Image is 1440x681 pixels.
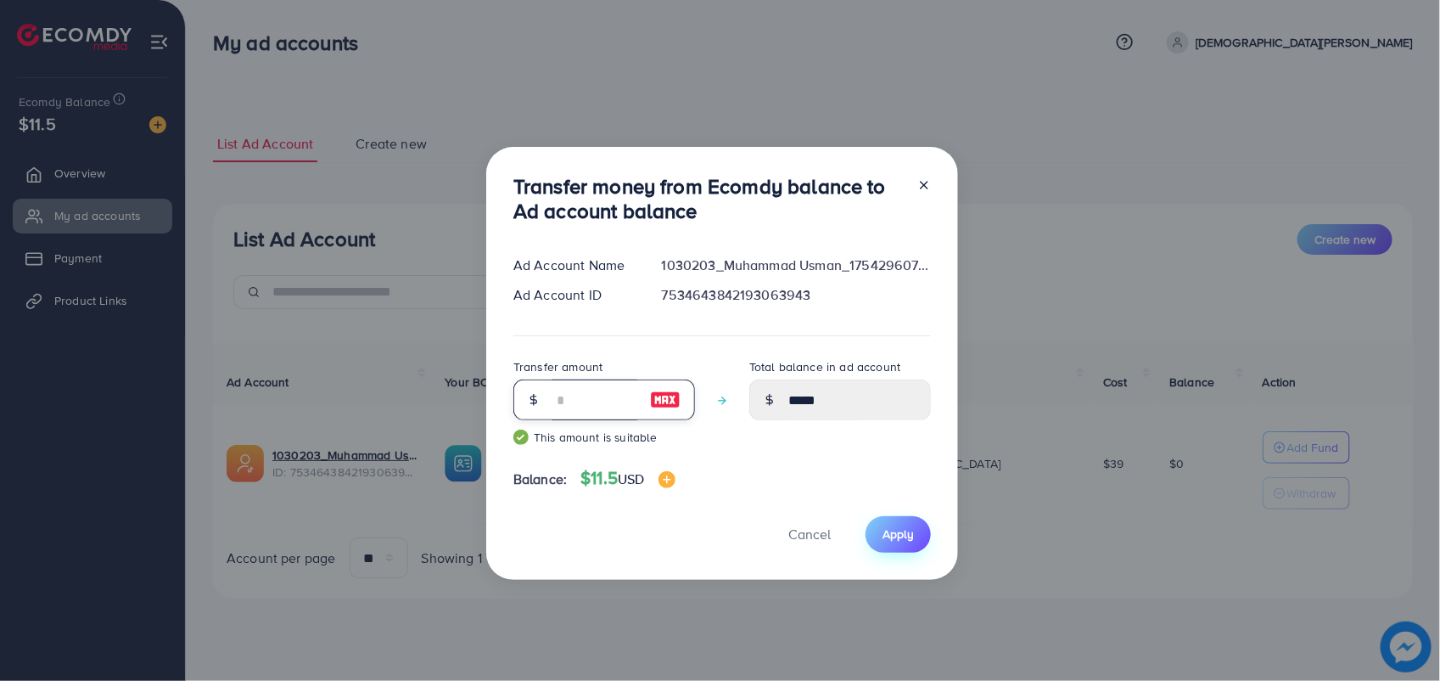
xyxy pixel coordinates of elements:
span: Cancel [788,525,831,543]
div: 7534643842193063943 [648,285,944,305]
span: USD [618,470,644,488]
h3: Transfer money from Ecomdy balance to Ad account balance [513,174,904,223]
button: Apply [866,516,931,553]
div: Ad Account ID [500,285,648,305]
label: Transfer amount [513,358,602,375]
small: This amount is suitable [513,429,695,446]
div: 1030203_Muhammad Usman_1754296073204 [648,256,944,275]
span: Apply [882,526,914,543]
h4: $11.5 [580,468,675,489]
span: Balance: [513,470,567,489]
label: Total balance in ad account [749,358,900,375]
img: image [658,471,675,488]
img: guide [513,430,529,445]
button: Cancel [767,516,852,553]
img: image [650,390,681,410]
div: Ad Account Name [500,256,648,275]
